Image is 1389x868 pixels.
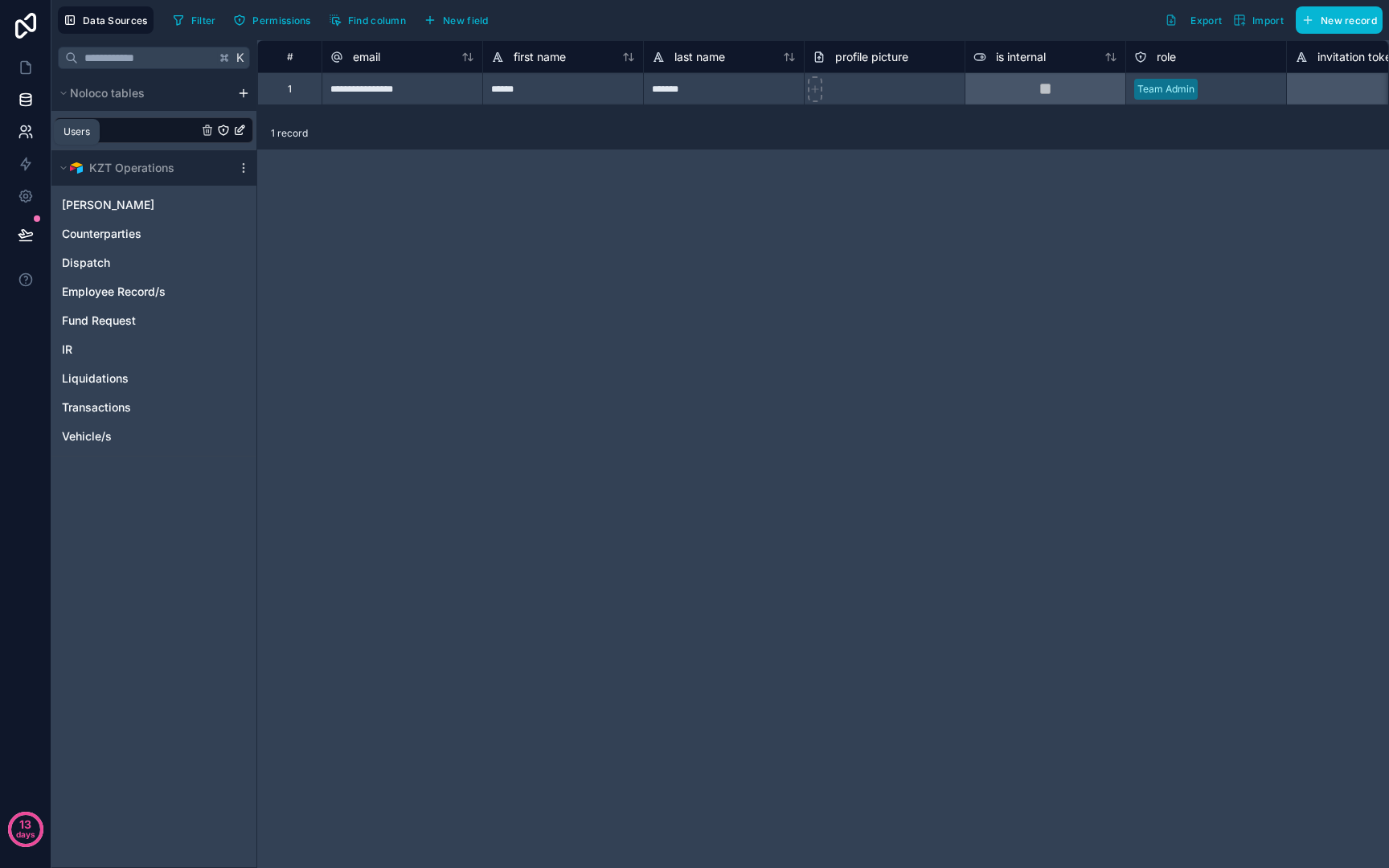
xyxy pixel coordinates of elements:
[19,817,31,833] p: 13
[514,49,566,65] span: first name
[235,52,246,63] span: K
[227,8,322,32] a: Permissions
[1252,14,1284,27] span: Import
[1321,14,1377,27] span: New record
[83,14,148,27] span: Data Sources
[348,14,406,27] span: Find column
[227,8,316,32] button: Permissions
[1227,6,1289,34] button: Import
[443,14,489,27] span: New field
[996,49,1046,65] span: is internal
[58,6,154,34] button: Data Sources
[252,14,310,27] span: Permissions
[353,49,380,65] span: email
[288,83,292,96] div: 1
[1159,6,1227,34] button: Export
[674,49,725,65] span: last name
[1296,6,1383,34] button: New record
[270,51,309,63] div: #
[1190,14,1222,27] span: Export
[64,125,90,138] div: Users
[418,8,494,32] button: New field
[166,8,222,32] button: Filter
[835,49,908,65] span: profile picture
[323,8,412,32] button: Find column
[271,127,308,140] span: 1 record
[191,14,216,27] span: Filter
[1289,6,1383,34] a: New record
[1137,82,1194,96] div: Team Admin
[1157,49,1176,65] span: role
[16,823,35,845] p: days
